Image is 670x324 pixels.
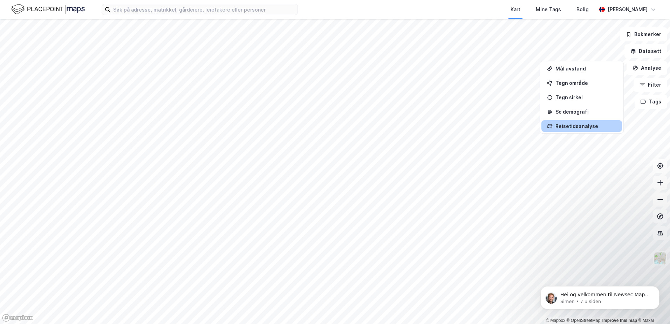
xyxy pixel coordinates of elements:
[624,44,667,58] button: Datasett
[634,78,667,92] button: Filter
[627,61,667,75] button: Analyse
[11,3,85,15] img: logo.f888ab2527a4732fd821a326f86c7f29.svg
[654,252,667,265] img: Z
[567,318,601,323] a: OpenStreetMap
[536,5,561,14] div: Mine Tags
[555,80,616,86] div: Tegn område
[602,318,637,323] a: Improve this map
[555,123,616,129] div: Reisetidsanalyse
[608,5,648,14] div: [PERSON_NAME]
[110,4,298,15] input: Søk på adresse, matrikkel, gårdeiere, leietakere eller personer
[546,318,565,323] a: Mapbox
[530,271,670,320] iframe: Intercom notifications melding
[555,66,616,72] div: Mål avstand
[576,5,589,14] div: Bolig
[2,314,33,322] a: Mapbox homepage
[620,27,667,41] button: Bokmerker
[511,5,520,14] div: Kart
[555,109,616,115] div: Se demografi
[555,94,616,100] div: Tegn sirkel
[635,95,667,109] button: Tags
